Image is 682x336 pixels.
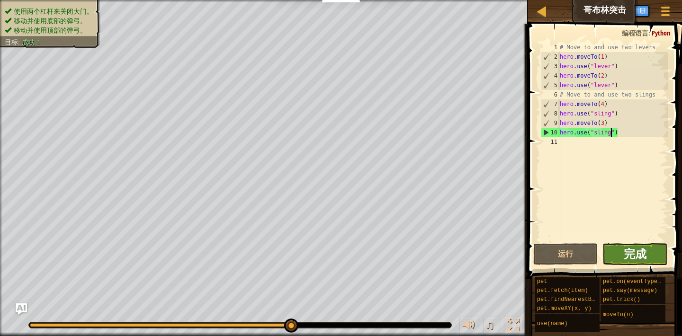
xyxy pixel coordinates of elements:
li: 移动并使用底部的弹弓。 [5,16,93,26]
span: 提示 [607,5,620,14]
button: 运行 [533,243,598,265]
span: ♫ [485,318,494,332]
span: pet [537,278,547,285]
button: 完成 [602,243,667,265]
div: 11 [541,137,560,147]
div: 10 [541,128,560,137]
span: pet.findNearestByType(type) [537,296,629,303]
div: 2 [541,52,560,62]
span: 移动并使用底部的弹弓。 [14,17,87,25]
li: 移动并使用顶部的弹弓。 [5,26,93,35]
button: 切换全屏 [504,317,523,336]
div: 8 [541,109,560,118]
span: : [18,38,22,46]
span: 完成 [624,246,646,261]
span: Python [652,28,670,37]
button: 注册 [630,5,649,17]
span: 目标 [5,38,18,46]
span: Ask AI [582,5,598,14]
span: pet.say(message) [603,287,657,294]
li: 使用两个杠杆来关闭大门。 [5,7,93,16]
button: Ask AI [577,2,602,19]
span: 编程语言 [622,28,648,37]
span: pet.fetch(item) [537,287,588,294]
div: 6 [541,90,560,99]
span: : [648,28,652,37]
div: 9 [541,118,560,128]
span: pet.trick() [603,296,640,303]
button: 显示游戏菜单 [654,2,677,24]
button: 音量调节 [459,317,478,336]
span: use(name) [537,320,568,327]
span: moveTo(n) [603,311,634,318]
div: 1 [541,43,560,52]
div: 4 [541,71,560,80]
span: pet.moveXY(x, y) [537,305,592,312]
button: ♫ [483,317,499,336]
span: 移动并使用顶部的弹弓。 [14,27,87,34]
div: 5 [541,80,560,90]
div: 3 [541,62,560,71]
button: Ask AI [16,303,27,315]
span: 使用两个杠杆来关闭大门。 [14,8,93,15]
span: 成功！ [22,38,42,46]
div: 7 [541,99,560,109]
